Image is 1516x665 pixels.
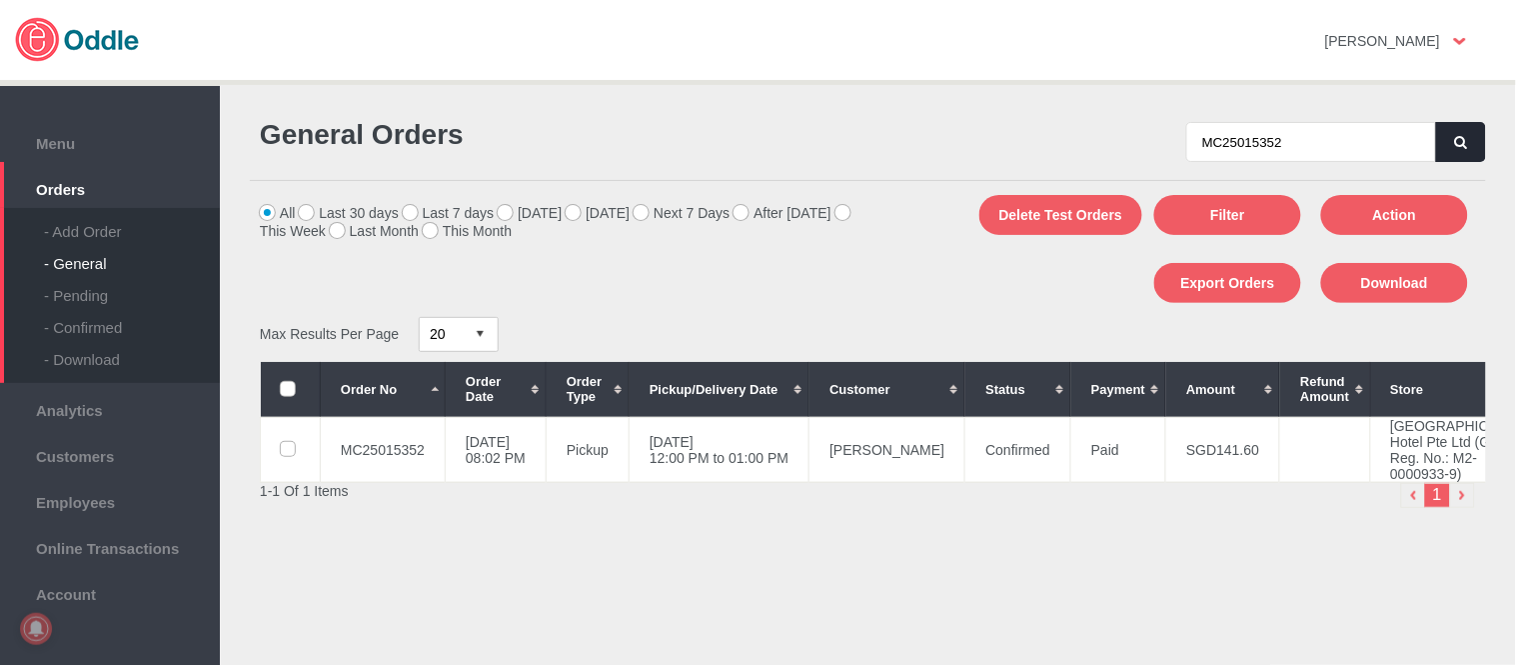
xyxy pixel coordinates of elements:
[1154,263,1301,303] button: Export Orders
[498,205,562,221] label: [DATE]
[566,205,630,221] label: [DATE]
[809,417,965,482] td: [PERSON_NAME]
[1454,38,1466,45] img: user-option-arrow.png
[260,119,858,151] h1: General Orders
[1401,483,1426,508] img: left-arrow-small.png
[10,443,210,465] span: Customers
[1154,195,1301,235] button: Filter
[809,362,965,417] th: Customer
[403,205,495,221] label: Last 7 days
[446,417,547,482] td: [DATE] 08:02 PM
[10,130,210,152] span: Menu
[1166,362,1280,417] th: Amount
[10,489,210,511] span: Employees
[10,176,210,198] span: Orders
[44,240,220,272] div: - General
[10,397,210,419] span: Analytics
[44,304,220,336] div: - Confirmed
[446,362,547,417] th: Order Date
[321,362,446,417] th: Order No
[423,223,512,239] label: This Month
[10,535,210,557] span: Online Transactions
[547,417,630,482] td: Pickup
[634,205,730,221] label: Next 7 Days
[734,205,831,221] label: After [DATE]
[1321,195,1468,235] button: Action
[1325,33,1440,49] strong: [PERSON_NAME]
[1450,483,1475,508] img: right-arrow.png
[1071,417,1166,482] td: Paid
[321,417,446,482] td: MC25015352
[1166,417,1280,482] td: SGD141.60
[10,581,210,603] span: Account
[630,362,809,417] th: Pickup/Delivery Date
[1425,483,1450,508] li: 1
[979,195,1142,235] button: Delete Test Orders
[1280,362,1370,417] th: Refund Amount
[1321,263,1468,303] button: Download
[965,362,1071,417] th: Status
[330,223,419,239] label: Last Month
[299,205,398,221] label: Last 30 days
[260,326,399,342] span: Max Results Per Page
[1186,122,1436,162] input: Search by name, email or phone
[630,417,809,482] td: [DATE] 12:00 PM to 01:00 PM
[260,483,349,499] span: 1-1 Of 1 Items
[260,205,296,221] label: All
[44,208,220,240] div: - Add Order
[965,417,1071,482] td: Confirmed
[1071,362,1166,417] th: Payment
[547,362,630,417] th: Order Type
[44,336,220,368] div: - Download
[44,272,220,304] div: - Pending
